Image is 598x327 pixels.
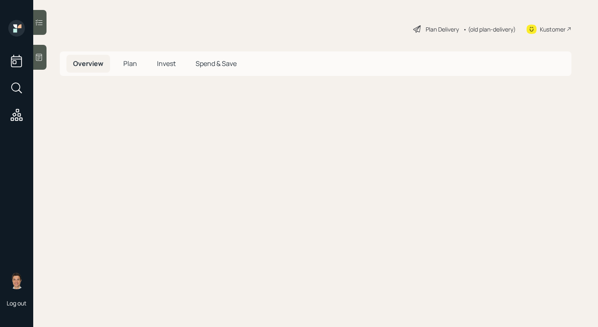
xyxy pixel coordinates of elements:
[540,25,566,34] div: Kustomer
[73,59,103,68] span: Overview
[123,59,137,68] span: Plan
[8,273,25,289] img: tyler-end-headshot.png
[157,59,176,68] span: Invest
[196,59,237,68] span: Spend & Save
[426,25,459,34] div: Plan Delivery
[463,25,516,34] div: • (old plan-delivery)
[7,299,27,307] div: Log out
